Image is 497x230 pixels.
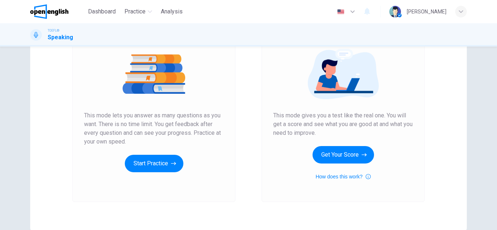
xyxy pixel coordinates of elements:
[84,111,224,146] span: This mode lets you answer as many questions as you want. There is no time limit. You get feedback...
[48,28,59,33] span: TOEFL®
[313,146,374,164] button: Get Your Score
[88,7,116,16] span: Dashboard
[273,111,413,137] span: This mode gives you a test like the real one. You will get a score and see what you are good at a...
[48,33,73,42] h1: Speaking
[30,4,68,19] img: OpenEnglish logo
[389,6,401,17] img: Profile picture
[125,155,183,172] button: Start Practice
[315,172,370,181] button: How does this work?
[336,9,345,15] img: en
[407,7,446,16] div: [PERSON_NAME]
[122,5,155,18] button: Practice
[85,5,119,18] button: Dashboard
[30,4,85,19] a: OpenEnglish logo
[124,7,146,16] span: Practice
[161,7,183,16] span: Analysis
[158,5,186,18] button: Analysis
